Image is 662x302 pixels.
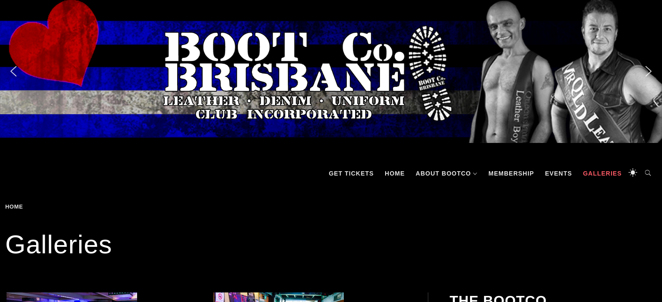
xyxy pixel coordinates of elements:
[5,227,657,262] h1: Galleries
[541,160,576,186] a: Events
[7,64,20,78] img: previous arrow
[380,160,409,186] a: Home
[324,160,378,186] a: GET TICKETS
[5,203,26,210] a: Home
[642,64,655,78] img: next arrow
[411,160,482,186] a: About BootCo
[578,160,626,186] a: Galleries
[5,204,73,210] div: Breadcrumbs
[484,160,538,186] a: Membership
